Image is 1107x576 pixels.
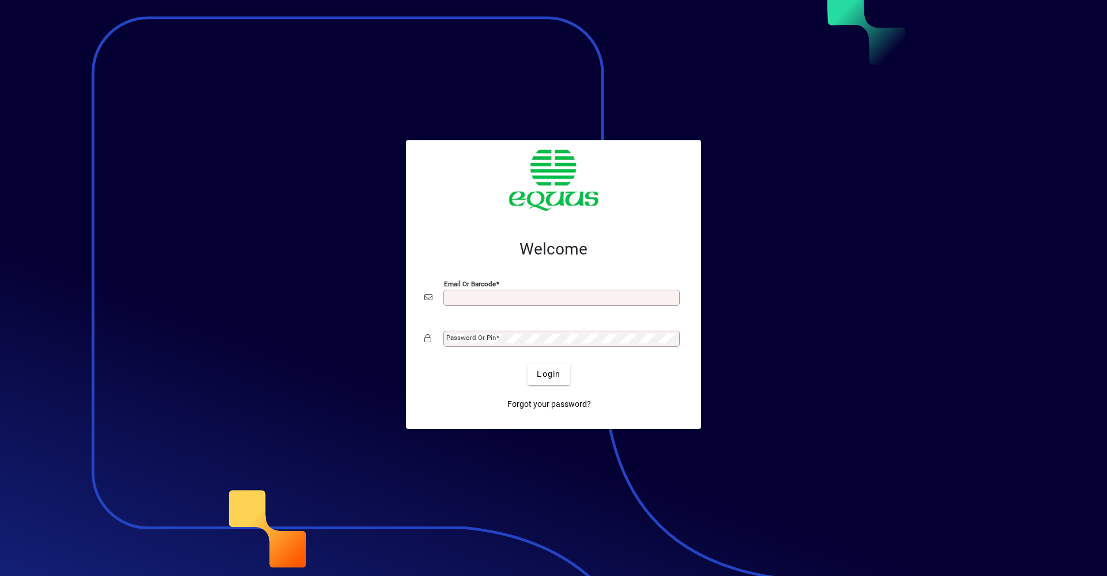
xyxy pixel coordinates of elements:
a: Forgot your password? [503,394,596,415]
mat-label: Password or Pin [446,334,496,342]
mat-label: Email or Barcode [444,279,496,287]
h2: Welcome [424,240,683,259]
span: Forgot your password? [507,398,591,410]
button: Login [528,364,570,385]
span: Login [537,368,560,380]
